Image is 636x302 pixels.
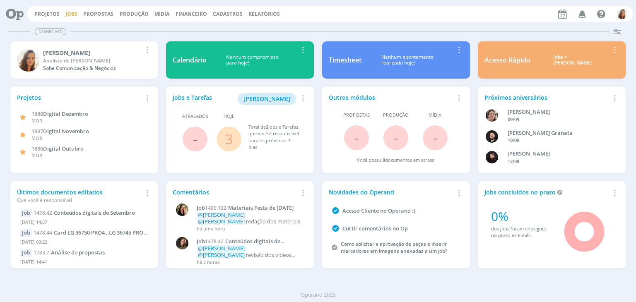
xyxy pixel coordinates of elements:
[508,108,609,116] div: Aline Beatriz Jackisch
[31,110,43,117] span: 1888
[210,11,245,17] button: Cadastros
[266,124,268,130] span: 3
[176,237,188,249] img: J
[43,48,142,57] div: Vanessa Feron
[197,212,303,225] p: redação dos materiais
[34,229,189,236] a: 1478.44Card LG 36750 PRO4 , LG 36745 PRO4 e LG 36790 PRO3
[329,93,454,102] div: Outros módulos
[383,112,409,119] span: Produção
[34,10,60,17] a: Projetos
[152,11,172,17] button: Mídia
[197,237,280,252] span: Conteúdos digitais de Setembro
[176,10,207,17] a: Financeiro
[238,94,296,102] a: [PERSON_NAME]
[34,209,52,216] span: 1478.42
[484,188,609,197] div: Jobs concluídos no prazo
[243,95,290,103] span: [PERSON_NAME]
[31,127,43,135] span: 1887
[34,249,105,256] a: 1783.7Análise de propostas
[31,117,42,124] span: MOR
[484,55,530,65] div: Acesso Rápido
[20,229,32,237] div: Job
[154,10,169,17] a: Mídia
[225,130,233,148] a: 3
[34,209,135,216] a: 1478.42Conteúdos digitais de Setembro
[43,110,88,117] span: Digital Dezembro
[491,207,553,225] div: 0%
[248,124,299,151] div: Total de Jobs e Tarefas que você é responsável para os próximos 7 dias
[17,188,142,204] div: Últimos documentos editados
[17,197,142,204] div: Que você é responsável
[197,259,219,265] span: há 2 horas
[198,211,245,218] span: @[PERSON_NAME]
[329,188,454,197] div: Novidades do Operand
[228,204,294,211] span: Materiais Festa de Natal 2025
[173,55,207,65] div: Calendário
[383,157,385,163] span: 0
[508,137,519,143] span: 10/09
[329,55,361,65] div: Timesheet
[197,238,303,245] a: Job1478.42Conteúdos digitais de Setembro
[486,130,498,143] img: B
[43,145,84,152] span: Digital Outubro
[508,116,519,122] span: 09/09
[20,237,148,249] div: [DATE] 09:22
[246,11,282,17] button: Relatórios
[394,129,398,146] span: -
[20,217,148,229] div: [DATE] 14:57
[54,229,189,236] span: Card LG 36750 PRO4 , LG 36745 PRO4 e LG 36790 PRO3
[43,57,142,65] div: Analista de Atendimento - Jr
[357,157,435,164] div: Você possui documentos em atraso
[484,93,609,102] div: Próximos aniversários
[43,65,142,72] div: Sobe Comunicação & Negócios
[193,130,197,148] span: -
[198,251,245,259] span: @[PERSON_NAME]
[173,11,210,17] button: Financeiro
[486,151,498,163] img: L
[205,204,226,211] span: 1499.122
[31,110,88,117] a: 1888Digital Dezembro
[197,205,303,211] a: Job1499.122Materiais Festa de [DATE]
[198,218,245,225] span: @[PERSON_NAME]
[197,225,225,232] span: há uma hora
[176,204,188,216] img: C
[35,28,66,35] span: Dashboard
[34,249,49,256] span: 1783.7
[224,113,234,120] span: Hoje
[17,49,40,72] img: V
[508,158,519,164] span: 12/09
[20,249,32,257] div: Job
[20,257,148,269] div: [DATE] 14:41
[205,238,224,245] span: 1478.42
[117,11,151,17] button: Produção
[343,112,370,119] span: Propostas
[238,93,296,105] button: [PERSON_NAME]
[31,145,43,152] span: 1886
[173,93,298,105] div: Jobs e Tarefas
[32,11,62,17] button: Projetos
[83,10,113,17] span: Propostas
[120,10,149,17] a: Produção
[617,7,628,21] button: V
[65,10,77,17] a: Jobs
[54,209,135,216] span: Conteúdos digitais de Setembro
[354,129,359,146] span: -
[342,225,408,232] a: Curtir comentários no Op
[207,54,298,66] div: Nenhum compromisso para hoje!
[20,209,32,217] div: Job
[31,135,42,141] span: MOR
[31,144,84,152] a: 1886Digital Outubro
[486,109,498,122] img: A
[31,152,42,158] span: MOR
[537,54,609,66] div: Jobs > [PERSON_NAME]
[198,244,245,252] span: @[PERSON_NAME]
[63,11,80,17] button: Jobs
[31,127,89,135] a: 1887Digital Novembro
[341,240,447,254] a: Como solicitar a aprovação de peças e inserir marcadores em imagens anexadas a um job?
[173,188,298,197] div: Comentários
[508,150,609,158] div: Luana da Silva de Andrade
[342,207,415,214] a: Acesso Cliente no Operand :)
[248,10,280,17] a: Relatórios
[617,9,627,19] img: V
[491,225,553,239] div: dos jobs foram entregues no prazo este mês.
